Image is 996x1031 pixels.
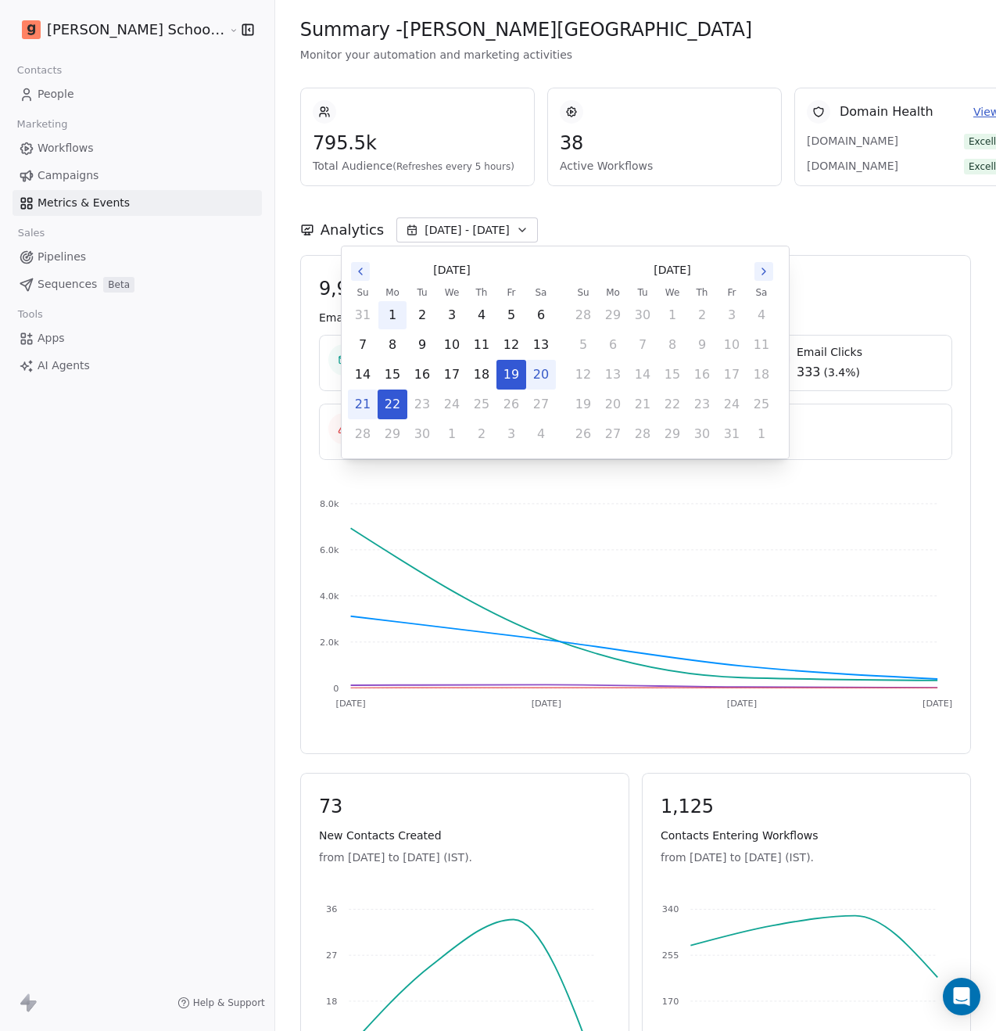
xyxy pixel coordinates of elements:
[13,190,262,216] a: Metrics & Events
[13,135,262,161] a: Workflows
[754,262,773,281] button: Go to the Next Month
[628,285,657,300] th: Tuesday
[38,195,130,211] span: Metrics & Events
[629,361,657,389] button: Tuesday, October 14th, 2025
[38,276,97,293] span: Sequences
[408,361,436,389] button: Tuesday, September 16th, 2025
[747,390,776,419] button: Saturday, October 25th, 2025
[320,499,339,509] tspan: 8.0k
[569,331,597,359] button: Sunday, October 5th, 2025
[321,220,384,240] span: Analytics
[568,285,598,300] th: Sunday
[349,420,377,448] button: Sunday, September 28th, 2025
[438,420,466,448] button: Wednesday, October 1st, 2025
[38,86,74,102] span: People
[569,390,597,419] button: Sunday, October 19th, 2025
[688,390,716,419] button: Thursday, October 23rd, 2025
[313,131,522,155] span: 795.5k
[599,301,627,329] button: Monday, September 29th, 2025
[326,904,337,914] tspan: 36
[13,325,262,351] a: Apps
[661,795,952,818] span: 1,125
[349,361,377,389] button: Sunday, September 14th, 2025
[13,81,262,107] a: People
[438,361,466,389] button: Wednesday, September 17th, 2025
[599,361,627,389] button: Monday, October 13th, 2025
[747,331,776,359] button: Saturday, October 11th, 2025
[326,950,337,961] tspan: 27
[797,344,862,360] span: Email Clicks
[718,390,746,419] button: Friday, October 24th, 2025
[438,301,466,329] button: Wednesday, September 3rd, 2025
[527,390,555,419] button: Saturday, September 27th, 2025
[177,997,265,1009] a: Help & Support
[688,331,716,359] button: Thursday, October 9th, 2025
[407,285,437,300] th: Tuesday
[497,420,525,448] button: Friday, October 3rd, 2025
[13,163,262,189] a: Campaigns
[629,301,657,329] button: Tuesday, September 30th, 2025
[408,331,436,359] button: Tuesday, September 9th, 2025
[437,285,467,300] th: Wednesday
[38,140,94,156] span: Workflows
[13,353,262,379] a: AI Agents
[747,361,776,389] button: Saturday, October 18th, 2025
[497,390,525,419] button: Friday, September 26th, 2025
[598,285,628,300] th: Monday
[687,285,717,300] th: Thursday
[658,420,686,448] button: Wednesday, October 29th, 2025
[408,420,436,448] button: Tuesday, September 30th, 2025
[718,331,746,359] button: Friday, October 10th, 2025
[658,390,686,419] button: Wednesday, October 22nd, 2025
[496,285,526,300] th: Friday
[38,249,86,265] span: Pipelines
[378,390,407,419] button: Today, Monday, September 22nd, 2025, selected
[349,390,377,419] button: Sunday, September 21st, 2025, selected
[349,301,377,329] button: Sunday, August 31st, 2025
[807,158,916,174] span: [DOMAIN_NAME]
[468,361,496,389] button: Thursday, September 18th, 2025
[320,638,339,648] tspan: 2.0k
[662,950,679,961] tspan: 255
[335,699,365,709] tspan: [DATE]
[527,331,555,359] button: Saturday, September 13th, 2025
[392,161,514,172] span: (Refreshes every 5 hours)
[103,277,134,293] span: Beta
[568,285,776,449] table: October 2025
[425,222,510,238] span: [DATE] - [DATE]
[658,331,686,359] button: Wednesday, October 8th, 2025
[526,285,556,300] th: Saturday
[320,591,339,602] tspan: 4.0k
[313,158,522,174] span: Total Audience
[38,167,99,184] span: Campaigns
[378,285,407,300] th: Monday
[38,357,90,374] span: AI Agents
[300,18,752,41] span: Summary - [PERSON_NAME][GEOGRAPHIC_DATA]
[378,420,407,448] button: Monday, September 29th, 2025
[22,20,41,39] img: Goela%20School%20Logos%20(4).png
[497,331,525,359] button: Friday, September 12th, 2025
[396,217,538,242] button: [DATE] - [DATE]
[10,59,69,82] span: Contacts
[661,828,952,843] span: Contacts Entering Workflows
[662,904,679,914] tspan: 340
[47,20,225,40] span: [PERSON_NAME] School of Finance LLP
[629,420,657,448] button: Tuesday, October 28th, 2025
[527,301,555,329] button: Saturday, September 6th, 2025
[319,795,611,818] span: 73
[11,303,49,326] span: Tools
[629,390,657,419] button: Tuesday, October 21st, 2025
[657,285,687,300] th: Wednesday
[10,113,74,136] span: Marketing
[319,850,611,865] span: from [DATE] to [DATE] (IST).
[532,699,561,709] tspan: [DATE]
[718,301,746,329] button: Friday, October 3rd, 2025
[599,390,627,419] button: Monday, October 20th, 2025
[658,361,686,389] button: Wednesday, October 15th, 2025
[527,420,555,448] button: Saturday, October 4th, 2025
[658,301,686,329] button: Wednesday, October 1st, 2025
[688,361,716,389] button: Thursday, October 16th, 2025
[38,330,65,347] span: Apps
[320,545,339,555] tspan: 6.0k
[497,301,525,329] button: Friday, September 5th, 2025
